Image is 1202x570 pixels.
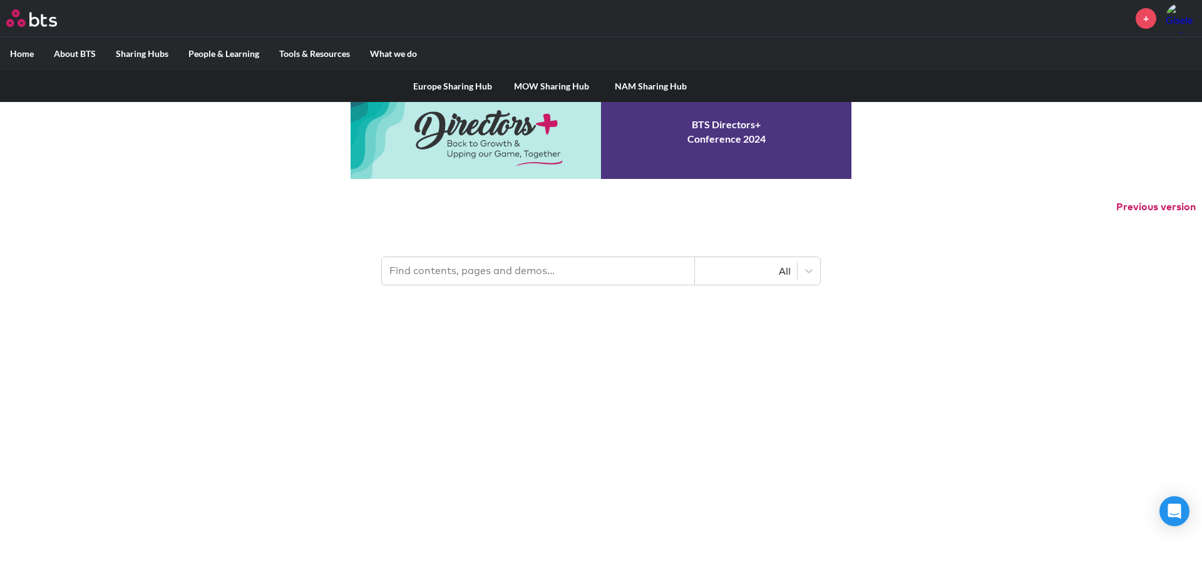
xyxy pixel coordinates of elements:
[1166,3,1196,33] img: Gisele Garceau
[351,85,851,179] a: Conference 2024
[106,38,178,70] label: Sharing Hubs
[382,257,695,285] input: Find contents, pages and demos...
[1116,200,1196,214] button: Previous version
[1166,3,1196,33] a: Profile
[360,38,427,70] label: What we do
[6,9,57,27] img: BTS Logo
[701,264,791,278] div: All
[1159,496,1189,526] div: Open Intercom Messenger
[44,38,106,70] label: About BTS
[6,9,80,27] a: Go home
[1136,8,1156,29] a: +
[269,38,360,70] label: Tools & Resources
[178,38,269,70] label: People & Learning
